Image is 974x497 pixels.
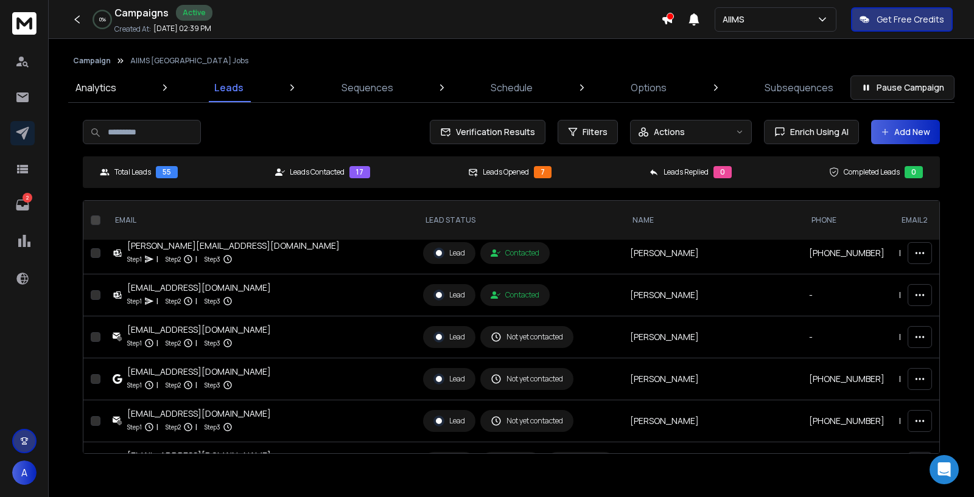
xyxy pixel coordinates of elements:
p: Actions [654,126,685,138]
p: Step 2 [166,379,181,391]
div: Not yet contacted [491,332,563,342]
a: Options [623,73,674,102]
p: 2 [23,193,32,203]
th: NAME [623,201,802,240]
p: | [195,421,197,433]
p: Step 1 [127,379,142,391]
a: Schedule [483,73,540,102]
div: Active [176,5,212,21]
p: Step 1 [127,295,142,307]
p: | [195,379,197,391]
td: [PERSON_NAME] [623,232,802,274]
div: [EMAIL_ADDRESS][DOMAIN_NAME] [127,324,271,336]
td: [PERSON_NAME] [623,274,802,316]
p: Step 2 [166,295,181,307]
p: Subsequences [765,80,833,95]
div: Lead [433,290,465,301]
p: Leads Contacted [290,167,345,177]
button: Pause Campaign [850,75,955,100]
td: [PERSON_NAME] [623,400,802,442]
div: 55 [156,166,178,178]
div: [EMAIL_ADDRESS][DOMAIN_NAME] [127,282,271,294]
p: Step 3 [205,253,220,265]
p: Analytics [75,80,116,95]
div: Open Intercom Messenger [930,455,959,484]
p: AIIMS [GEOGRAPHIC_DATA] Jobs [130,56,248,66]
button: Campaign [73,56,111,66]
div: Lead [433,248,465,259]
a: Analytics [68,73,124,102]
p: | [156,379,158,391]
p: Step 3 [205,421,220,433]
p: Leads Replied [664,167,709,177]
td: [PHONE_NUMBER] [802,232,892,274]
div: 0 [905,166,923,178]
p: Schedule [491,80,533,95]
button: Add New [871,120,940,144]
div: 7 [534,166,552,178]
td: [PHONE_NUMBER] [802,400,892,442]
div: [EMAIL_ADDRESS][DOMAIN_NAME] [127,450,271,462]
p: [DATE] 02:39 PM [153,24,211,33]
div: 0 [713,166,732,178]
td: [PHONE_NUMBER] [802,442,892,484]
td: [PERSON_NAME] [623,442,802,484]
p: Step 1 [127,421,142,433]
p: | [156,253,158,265]
button: A [12,461,37,485]
p: Completed Leads [844,167,900,177]
div: Lead [433,415,465,426]
div: Lead [433,374,465,384]
p: Total Leads [114,167,151,177]
p: Step 2 [166,337,181,349]
div: Not yet contacted [491,374,563,384]
div: 17 [349,166,370,178]
p: Step 3 [205,295,220,307]
button: Filters [558,120,618,144]
h1: Campaigns [114,5,169,20]
p: AIIMS [723,13,749,26]
td: [PERSON_NAME] [623,358,802,400]
p: Step 2 [166,253,181,265]
div: [EMAIL_ADDRESS][DOMAIN_NAME] [127,366,271,378]
div: Not yet contacted [491,415,563,426]
p: 0 % [99,16,106,23]
div: Contacted [491,248,539,258]
p: | [195,337,197,349]
th: EMAIL [105,201,416,240]
p: | [195,295,197,307]
p: | [195,253,197,265]
p: Get Free Credits [877,13,944,26]
p: Leads [214,80,243,95]
p: Sequences [342,80,393,95]
p: | [156,295,158,307]
p: | [156,337,158,349]
div: Contacted [491,290,539,300]
p: Created At: [114,24,151,34]
button: Enrich Using AI [764,120,859,144]
p: Step 3 [205,337,220,349]
a: Leads [207,73,251,102]
button: Get Free Credits [851,7,953,32]
p: Leads Opened [483,167,529,177]
td: [PHONE_NUMBER] [802,358,892,400]
div: Lead [433,332,465,342]
td: - [802,274,892,316]
span: Filters [583,126,608,138]
a: Subsequences [757,73,841,102]
a: 2 [10,193,35,217]
button: Verification Results [430,120,545,144]
div: [EMAIL_ADDRESS][DOMAIN_NAME] [127,408,271,420]
p: Step 3 [205,379,220,391]
p: Options [631,80,667,95]
th: Phone [802,201,892,240]
th: LEAD STATUS [416,201,623,240]
p: Step 2 [166,421,181,433]
div: [PERSON_NAME][EMAIL_ADDRESS][DOMAIN_NAME] [127,240,340,252]
a: Sequences [334,73,401,102]
span: Enrich Using AI [785,126,849,138]
p: Step 1 [127,337,142,349]
td: - [802,316,892,358]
